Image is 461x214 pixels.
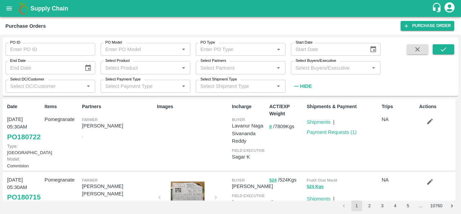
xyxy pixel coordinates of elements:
label: PO Type [200,40,215,45]
p: Images [157,103,229,110]
label: End Date [10,58,26,64]
span: buyer [232,178,245,182]
label: PO Model [105,40,122,45]
span: Type: [7,144,18,149]
label: Select Partners [200,58,226,64]
button: open drawer [1,1,17,16]
p: ACT/EXP Weight [269,103,304,117]
input: Enter PO Type [198,45,272,54]
nav: pagination navigation [337,200,458,211]
input: Select Buyers/Executive [293,63,368,72]
input: Enter PO Model [103,45,177,54]
button: Choose date [367,43,380,56]
button: Open [179,64,188,72]
span: , [82,134,83,138]
button: Go to next page [446,200,457,211]
p: Date [7,103,42,110]
input: Enter PO ID [5,43,95,56]
div: | [330,192,334,203]
p: Sagar K [232,153,267,161]
button: Go to page 4 [390,200,401,211]
a: Shipments [307,119,330,125]
a: Payment Requests (1) [307,129,357,135]
div: … [415,203,426,209]
p: [PERSON_NAME] [82,122,154,129]
a: Purchase Order [401,21,454,31]
p: Partners [82,103,154,110]
p: Incharge [232,103,267,110]
label: Select Shipment Type [200,77,237,82]
p: [DATE] 05:30AM [7,116,42,131]
span: buyer [232,118,245,122]
span: Farmer [82,178,98,182]
button: Open [274,64,283,72]
a: Shipments [307,196,330,201]
p: / 524 Kgs [269,176,304,184]
a: PO180722 [7,131,40,143]
label: Select Payment Type [105,77,141,82]
p: Commision [7,156,42,169]
p: / 7809 Kgs [269,123,304,130]
button: Open [274,82,283,91]
button: 0 [269,123,272,131]
div: | [330,116,334,126]
button: Choose date [82,62,94,74]
input: Select Shipment Type [198,82,264,91]
button: 524 Kgs [307,183,324,191]
p: Trips [382,103,416,110]
button: Open [179,45,188,54]
div: account of current user [443,1,456,16]
button: Go to page 5 [403,200,413,211]
label: PO ID [10,40,20,45]
p: Shipments & Payment [307,103,379,110]
label: Select Buyers/Executive [296,58,336,64]
input: Start Date [291,43,364,56]
p: Actions [419,103,454,110]
p: [GEOGRAPHIC_DATA] [7,143,42,156]
button: Hide [291,80,314,92]
span: field executive [232,148,265,152]
label: Select DC/Customer [10,77,44,82]
span: field executive [232,194,265,198]
input: Select Payment Type [103,82,168,91]
span: FruitX Ozar Mandi [307,178,337,182]
div: customer-support [432,2,443,15]
a: Supply Chain [30,4,432,13]
label: Start Date [296,40,313,45]
p: [PERSON_NAME] [232,183,273,190]
button: Go to page 2 [364,200,375,211]
p: NA [382,176,416,184]
button: Open [274,45,283,54]
button: Go to page 3 [377,200,388,211]
button: 524 [269,176,277,184]
button: Open [369,64,378,72]
button: Open [179,82,188,91]
input: Select Partners [198,63,272,72]
span: Farmer [82,118,98,122]
button: page 1 [351,200,362,211]
p: Pomegranate [45,176,79,184]
div: Purchase Orders [5,22,46,30]
input: End Date [5,61,79,74]
p: NA [382,116,416,123]
span: Model: [7,157,20,162]
label: Select Product [105,58,130,64]
input: Select Product [103,63,177,72]
img: logo [17,2,30,15]
p: Pomegranate [45,116,79,123]
button: Go to page 10760 [428,200,444,211]
p: [DATE] 05:30AM [7,176,42,191]
a: PO180715 [7,191,40,203]
b: Supply Chain [30,5,68,12]
strong: Hide [300,84,312,89]
p: [PERSON_NAME] [232,198,273,206]
input: Select DC/Customer [7,82,82,91]
p: Items [45,103,79,110]
p: [PERSON_NAME] [PERSON_NAME] [82,183,154,198]
p: Lavanur Naga Sivananda Reddy [232,122,267,145]
button: Open [84,82,93,91]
